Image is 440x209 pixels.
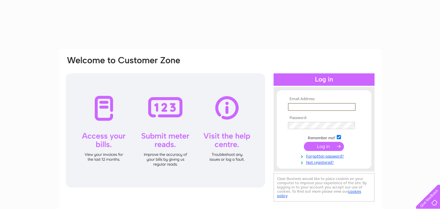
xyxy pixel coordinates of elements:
[286,97,362,101] th: Email Address:
[286,116,362,120] th: Password:
[304,142,344,151] input: Submit
[288,153,362,159] a: Forgotten password?
[277,189,361,198] a: cookies policy
[288,159,362,165] a: Not registered?
[274,173,375,202] div: Clear Business would like to place cookies on your computer to improve your experience of the sit...
[286,134,362,141] td: Remember me?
